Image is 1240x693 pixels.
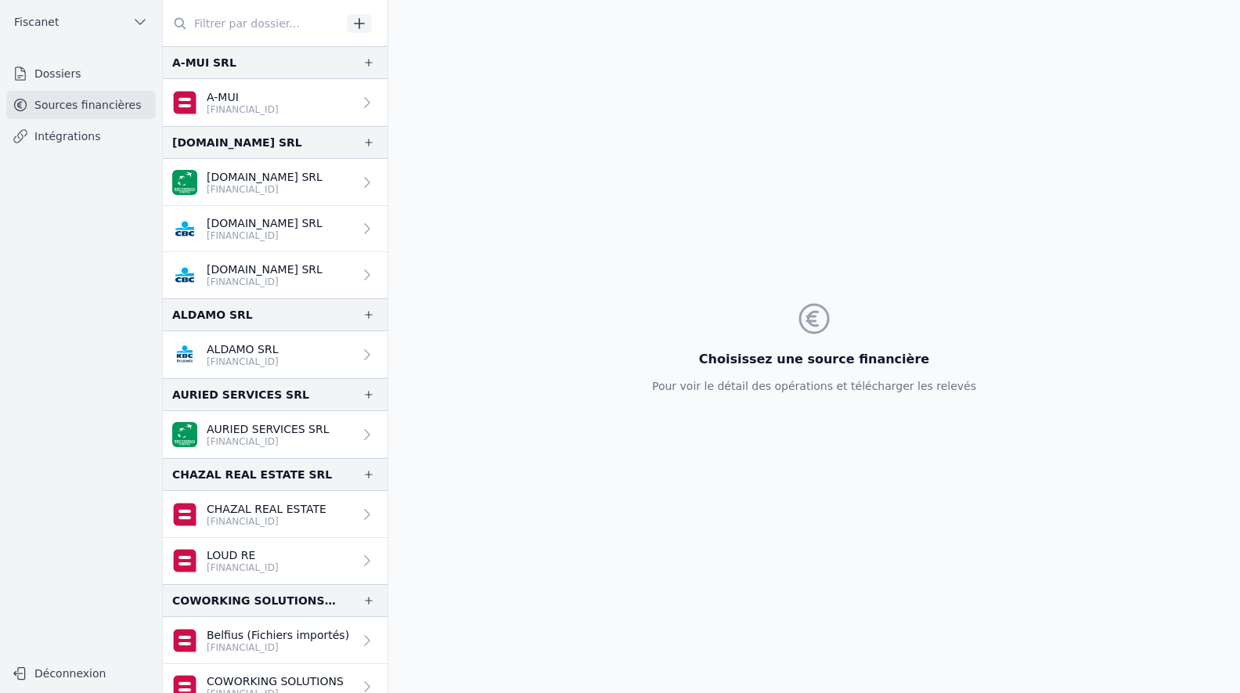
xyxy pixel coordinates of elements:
[172,90,197,115] img: belfius.png
[172,628,197,653] img: belfius.png
[207,229,323,242] p: [FINANCIAL_ID]
[207,515,326,528] p: [FINANCIAL_ID]
[207,641,349,654] p: [FINANCIAL_ID]
[207,262,323,277] p: [DOMAIN_NAME] SRL
[207,103,279,116] p: [FINANCIAL_ID]
[163,538,387,584] a: LOUD RE [FINANCIAL_ID]
[163,159,387,206] a: [DOMAIN_NAME] SRL [FINANCIAL_ID]
[207,169,323,185] p: [DOMAIN_NAME] SRL
[163,9,341,38] input: Filtrer par dossier...
[207,341,279,357] p: ALDAMO SRL
[172,422,197,447] img: BNP_BE_BUSINESS_GEBABEBB.png
[163,411,387,458] a: AURIED SERVICES SRL [FINANCIAL_ID]
[207,356,279,368] p: [FINANCIAL_ID]
[207,421,330,437] p: AURIED SERVICES SRL
[207,183,323,196] p: [FINANCIAL_ID]
[163,79,387,126] a: A-MUI [FINANCIAL_ID]
[172,305,253,324] div: ALDAMO SRL
[163,491,387,538] a: CHAZAL REAL ESTATE [FINANCIAL_ID]
[172,591,337,610] div: COWORKING SOLUTIONS SRL
[207,215,323,231] p: [DOMAIN_NAME] SRL
[163,331,387,378] a: ALDAMO SRL [FINANCIAL_ID]
[172,53,236,72] div: A-MUI SRL
[172,216,197,241] img: CBC_CREGBEBB.png
[172,170,197,195] img: BNP_BE_BUSINESS_GEBABEBB.png
[172,342,197,367] img: KBC_BRUSSELS_KREDBEBB.png
[163,617,387,664] a: Belfius (Fichiers importés) [FINANCIAL_ID]
[172,548,197,573] img: belfius.png
[172,262,197,287] img: CBC_CREGBEBB.png
[14,14,59,30] span: Fiscanet
[163,206,387,252] a: [DOMAIN_NAME] SRL [FINANCIAL_ID]
[207,547,279,563] p: LOUD RE
[207,673,344,689] p: COWORKING SOLUTIONS
[6,91,156,119] a: Sources financières
[172,502,197,527] img: belfius.png
[172,465,332,484] div: CHAZAL REAL ESTATE SRL
[207,276,323,288] p: [FINANCIAL_ID]
[6,122,156,150] a: Intégrations
[6,661,156,686] button: Déconnexion
[207,627,349,643] p: Belfius (Fichiers importés)
[652,378,976,394] p: Pour voir le détail des opérations et télécharger les relevés
[172,133,302,152] div: [DOMAIN_NAME] SRL
[652,350,976,369] h3: Choisissez une source financière
[207,501,326,517] p: CHAZAL REAL ESTATE
[207,561,279,574] p: [FINANCIAL_ID]
[207,89,279,105] p: A-MUI
[6,60,156,88] a: Dossiers
[6,9,156,34] button: Fiscanet
[207,435,330,448] p: [FINANCIAL_ID]
[163,252,387,298] a: [DOMAIN_NAME] SRL [FINANCIAL_ID]
[172,385,309,404] div: AURIED SERVICES SRL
